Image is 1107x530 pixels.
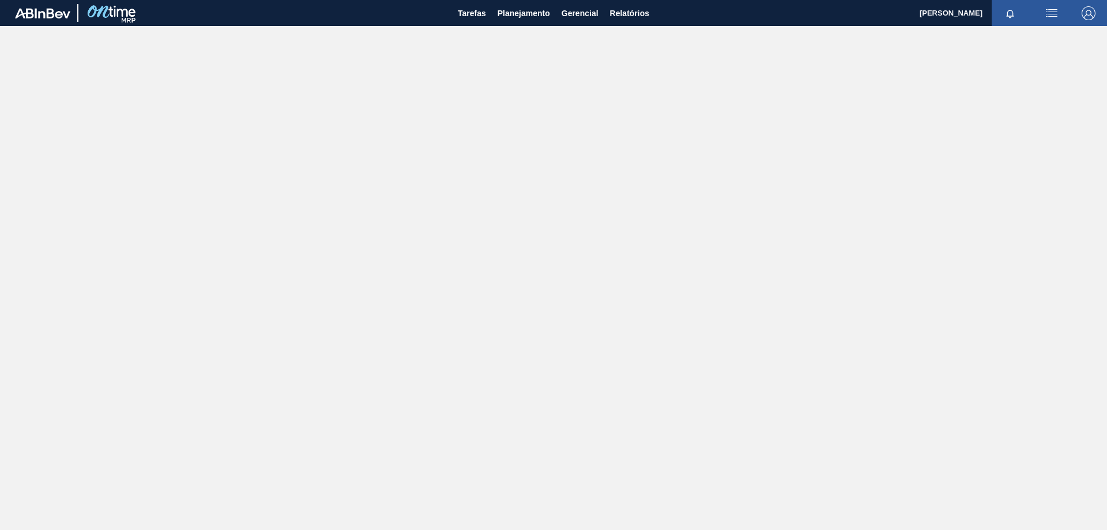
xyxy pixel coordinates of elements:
span: Planejamento [498,6,550,20]
img: Logout [1082,6,1095,20]
span: Relatórios [610,6,649,20]
span: Gerencial [562,6,598,20]
img: TNhmsLtSVTkK8tSr43FrP2fwEKptu5GPRR3wAAAABJRU5ErkJggg== [15,8,70,18]
button: Notificações [992,5,1029,21]
span: Tarefas [458,6,486,20]
img: userActions [1045,6,1059,20]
